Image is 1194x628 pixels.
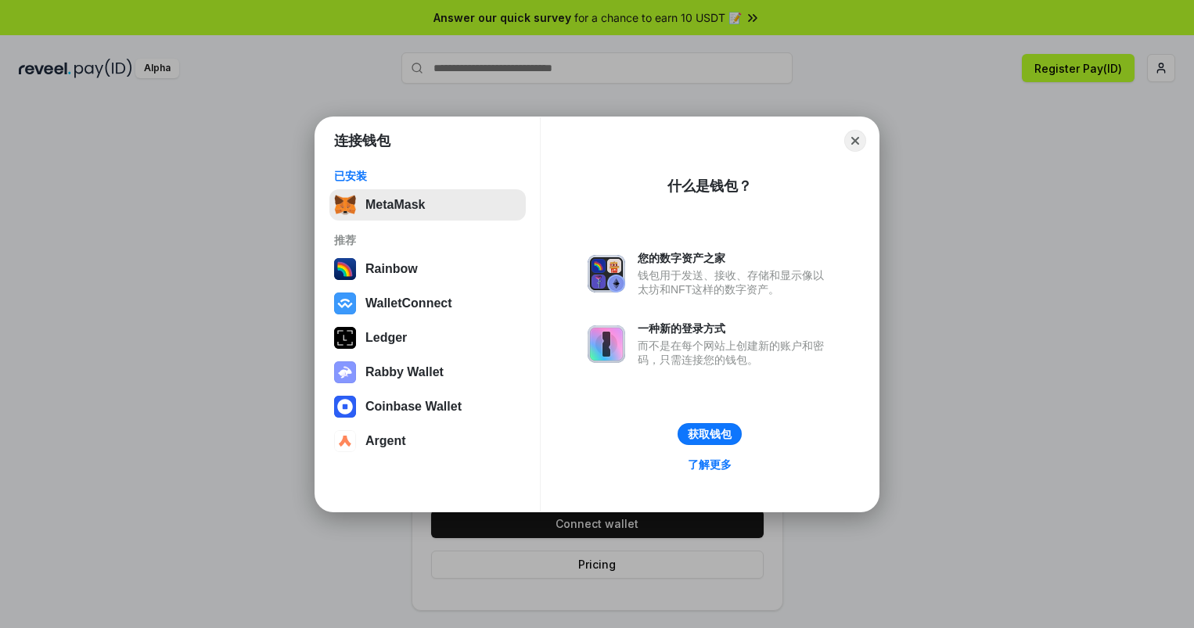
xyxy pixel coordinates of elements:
img: svg+xml,%3Csvg%20xmlns%3D%22http%3A%2F%2Fwww.w3.org%2F2000%2Fsvg%22%20width%3D%2228%22%20height%3... [334,327,356,349]
button: MetaMask [329,189,526,221]
div: 已安装 [334,169,521,183]
img: svg+xml,%3Csvg%20xmlns%3D%22http%3A%2F%2Fwww.w3.org%2F2000%2Fsvg%22%20fill%3D%22none%22%20viewBox... [588,325,625,363]
div: WalletConnect [365,296,452,310]
div: 而不是在每个网站上创建新的账户和密码，只需连接您的钱包。 [638,339,832,367]
button: Argent [329,425,526,457]
div: MetaMask [365,198,425,212]
div: 一种新的登录方式 [638,321,832,336]
div: 获取钱包 [688,427,732,441]
button: Coinbase Wallet [329,391,526,422]
a: 了解更多 [678,454,741,475]
div: 推荐 [334,233,521,247]
img: svg+xml,%3Csvg%20xmlns%3D%22http%3A%2F%2Fwww.w3.org%2F2000%2Fsvg%22%20fill%3D%22none%22%20viewBox... [588,255,625,292]
button: Rainbow [329,253,526,285]
img: svg+xml,%3Csvg%20width%3D%22120%22%20height%3D%22120%22%20viewBox%3D%220%200%20120%20120%22%20fil... [334,258,356,280]
div: Ledger [365,331,407,345]
img: svg+xml,%3Csvg%20width%3D%2228%22%20height%3D%2228%22%20viewBox%3D%220%200%2028%2028%22%20fill%3D... [334,430,356,452]
img: svg+xml,%3Csvg%20width%3D%2228%22%20height%3D%2228%22%20viewBox%3D%220%200%2028%2028%22%20fill%3D... [334,292,356,314]
button: Close [844,130,866,152]
button: 获取钱包 [678,423,742,445]
button: Ledger [329,322,526,353]
div: Argent [365,434,406,448]
button: Rabby Wallet [329,357,526,388]
div: 什么是钱包？ [667,177,752,196]
div: Rainbow [365,262,418,276]
img: svg+xml,%3Csvg%20fill%3D%22none%22%20height%3D%2233%22%20viewBox%3D%220%200%2035%2033%22%20width%... [334,194,356,216]
div: 钱包用于发送、接收、存储和显示像以太坊和NFT这样的数字资产。 [638,268,832,296]
div: Rabby Wallet [365,365,444,379]
h1: 连接钱包 [334,131,390,150]
img: svg+xml,%3Csvg%20width%3D%2228%22%20height%3D%2228%22%20viewBox%3D%220%200%2028%2028%22%20fill%3D... [334,396,356,418]
div: 了解更多 [688,458,732,472]
button: WalletConnect [329,288,526,319]
img: svg+xml,%3Csvg%20xmlns%3D%22http%3A%2F%2Fwww.w3.org%2F2000%2Fsvg%22%20fill%3D%22none%22%20viewBox... [334,361,356,383]
div: Coinbase Wallet [365,400,462,414]
div: 您的数字资产之家 [638,251,832,265]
